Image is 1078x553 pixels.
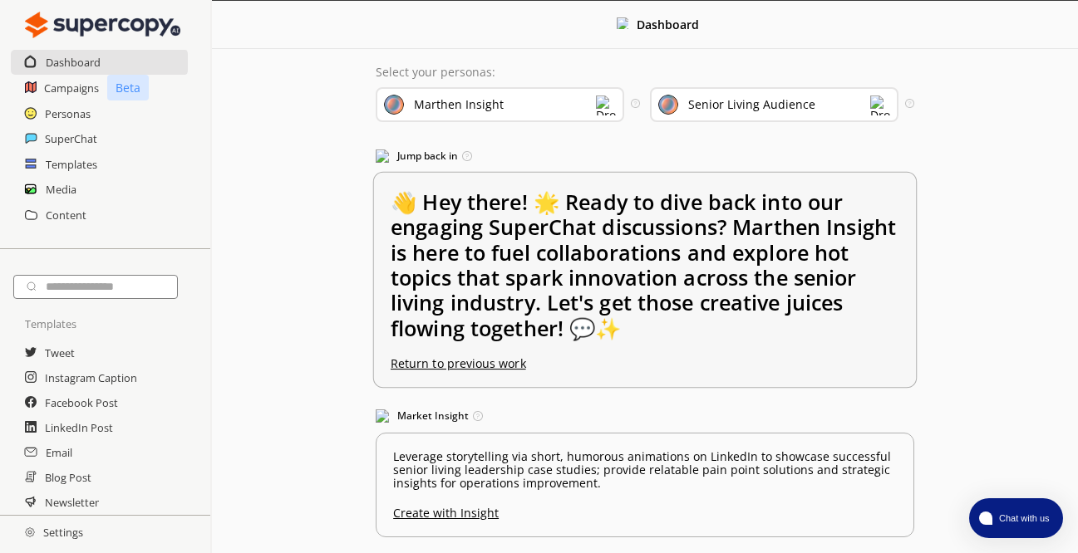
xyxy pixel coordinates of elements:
[25,527,35,537] img: Close
[414,98,504,111] div: Marthen Insight
[637,17,699,32] b: Dashboard
[617,17,628,29] img: Close
[905,99,914,108] img: Tooltip Icon
[393,498,897,520] u: Create with Insight
[46,177,76,202] a: Media
[45,365,137,390] a: Instagram Caption
[393,450,897,490] p: Leverage storytelling via short, humorous animations on LinkedIn to showcase successful senior li...
[631,99,640,108] img: Tooltip Icon
[376,404,914,428] h3: Market Insight
[45,126,97,151] a: SuperChat
[462,151,472,161] img: Tooltip Icon
[45,415,113,440] a: LinkedIn Post
[46,203,86,228] a: Content
[658,95,678,115] img: Audience Icon
[473,411,483,421] img: Tooltip Icon
[376,409,389,423] img: Market Insight
[25,8,180,42] img: Close
[376,66,914,79] p: Select your personas:
[992,511,1053,525] span: Chat with us
[46,152,97,177] a: Templates
[596,95,616,115] img: Dropdown Icon
[376,144,914,169] h3: Jump back in
[45,390,118,415] a: Facebook Post
[45,490,99,515] a: Newsletter
[46,440,72,465] a: Email
[391,189,899,357] h2: 👋 Hey there! 🌟 Ready to dive back into our engaging SuperChat discussions? Marthen Insight is her...
[376,149,389,163] img: Jump Back In
[44,76,99,100] a: Campaigns
[969,498,1063,538] button: atlas-launcher
[107,75,149,100] p: Beta
[45,340,75,365] a: Tweet
[391,355,526,371] u: Return to previous work
[45,465,91,490] a: Blog Post
[870,95,890,115] img: Dropdown Icon
[46,50,101,75] a: Dashboard
[45,101,91,126] a: Personas
[384,95,404,115] img: Brand Icon
[688,98,815,111] div: Senior Living Audience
